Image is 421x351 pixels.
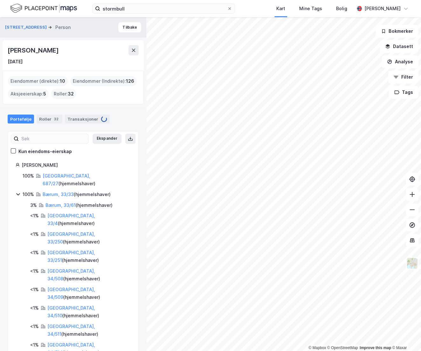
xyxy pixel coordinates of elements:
[47,250,95,263] a: [GEOGRAPHIC_DATA], 33/251
[47,324,95,337] a: [GEOGRAPHIC_DATA], 34/511
[30,267,39,275] div: <1%
[389,320,421,351] iframe: Chat Widget
[101,116,107,122] img: spinner.a6d8c91a73a9ac5275cf975e30b51cfb.svg
[22,161,131,169] div: [PERSON_NAME]
[68,90,74,98] span: 32
[55,24,71,31] div: Person
[327,346,358,350] a: OpenStreetMap
[388,71,418,83] button: Filter
[43,173,90,186] a: [GEOGRAPHIC_DATA], 687/27
[47,268,95,281] a: [GEOGRAPHIC_DATA], 34/508
[30,249,39,256] div: <1%
[47,249,131,264] div: ( hjemmelshaver )
[47,213,95,226] a: [GEOGRAPHIC_DATA], 33/4
[376,25,418,38] button: Bokmerker
[8,76,68,86] div: Eiendommer (direkte) :
[70,76,137,86] div: Eiendommer (Indirekte) :
[364,5,401,12] div: [PERSON_NAME]
[47,287,95,300] a: [GEOGRAPHIC_DATA], 34/509
[53,116,60,122] div: 32
[8,89,49,99] div: Aksjeeierskap :
[276,5,285,12] div: Kart
[389,86,418,99] button: Tags
[23,172,34,180] div: 100%
[308,346,326,350] a: Mapbox
[47,212,131,227] div: ( hjemmelshaver )
[8,58,23,66] div: [DATE]
[45,201,113,209] div: ( hjemmelshaver )
[5,24,48,31] button: [STREET_ADDRESS]
[65,115,110,123] div: Transaksjoner
[23,191,34,198] div: 100%
[336,5,347,12] div: Bolig
[43,172,131,187] div: ( hjemmelshaver )
[93,134,121,144] button: Ekspander
[43,90,46,98] span: 5
[118,22,141,32] button: Tilbake
[126,77,134,85] span: 126
[100,4,227,13] input: Søk på adresse, matrikkel, gårdeiere, leietakere eller personer
[45,202,76,208] a: Bærum, 33/61
[51,89,76,99] div: Roller :
[30,212,39,220] div: <1%
[10,3,77,14] img: logo.f888ab2527a4732fd821a326f86c7f29.svg
[47,305,95,318] a: [GEOGRAPHIC_DATA], 34/510
[47,230,131,246] div: ( hjemmelshaver )
[30,201,37,209] div: 3%
[30,230,39,238] div: <1%
[47,286,131,301] div: ( hjemmelshaver )
[37,115,62,123] div: Roller
[382,55,418,68] button: Analyse
[380,40,418,53] button: Datasett
[43,192,74,197] a: Bærum, 33/33
[30,341,39,349] div: <1%
[30,304,39,312] div: <1%
[47,231,95,244] a: [GEOGRAPHIC_DATA], 33/250
[30,286,39,293] div: <1%
[60,77,65,85] span: 10
[18,148,72,155] div: Kun eiendoms-eierskap
[406,257,418,269] img: Z
[47,304,131,319] div: ( hjemmelshaver )
[30,323,39,330] div: <1%
[8,45,60,55] div: [PERSON_NAME]
[47,323,131,338] div: ( hjemmelshaver )
[8,115,34,123] div: Portefølje
[19,134,88,144] input: Søk
[299,5,322,12] div: Mine Tags
[43,191,111,198] div: ( hjemmelshaver )
[47,267,131,283] div: ( hjemmelshaver )
[360,346,391,350] a: Improve this map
